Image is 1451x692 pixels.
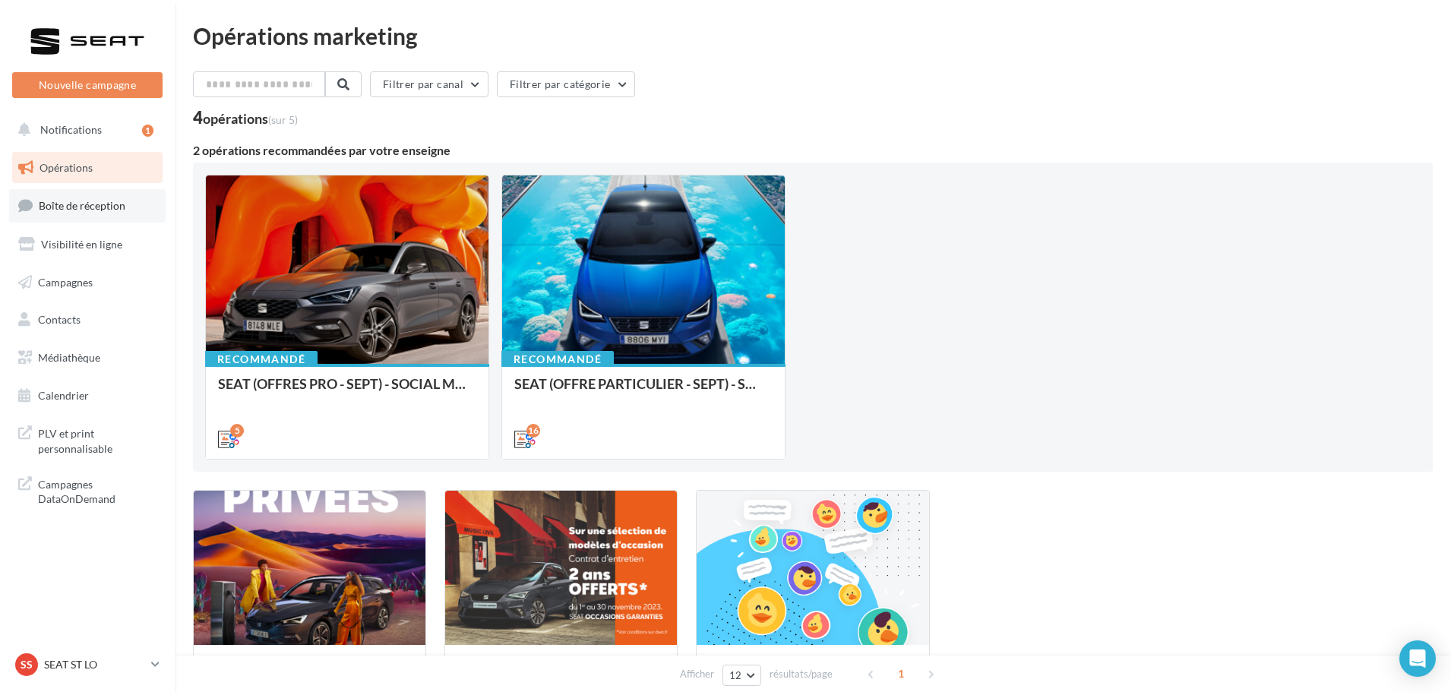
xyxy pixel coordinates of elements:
button: 12 [722,665,761,686]
span: 12 [729,669,742,681]
span: Boîte de réception [39,199,125,212]
div: 2 opérations recommandées par votre enseigne [193,144,1433,156]
a: Contacts [9,304,166,336]
button: Nouvelle campagne [12,72,163,98]
span: Campagnes [38,275,93,288]
div: Opérations marketing [193,24,1433,47]
div: Open Intercom Messenger [1399,640,1436,677]
p: SEAT ST LO [44,657,145,672]
span: résultats/page [770,667,833,681]
a: Campagnes [9,267,166,299]
a: Médiathèque [9,342,166,374]
div: 4 [193,109,298,126]
button: Filtrer par catégorie [497,71,635,97]
span: Visibilité en ligne [41,238,122,251]
span: Afficher [680,667,714,681]
span: Calendrier [38,389,89,402]
span: Opérations [40,161,93,174]
span: 1 [889,662,913,686]
button: Filtrer par canal [370,71,488,97]
span: Médiathèque [38,351,100,364]
div: SEAT (OFFRE PARTICULIER - SEPT) - SOCIAL MEDIA [514,376,773,406]
div: opérations [203,112,298,125]
a: PLV et print personnalisable [9,417,166,462]
div: 5 [230,424,244,438]
div: Recommandé [501,351,614,368]
span: (sur 5) [268,113,298,126]
a: Campagnes DataOnDemand [9,468,166,513]
a: Calendrier [9,380,166,412]
span: Contacts [38,313,81,326]
span: Campagnes DataOnDemand [38,474,156,507]
a: Opérations [9,152,166,184]
div: 16 [526,424,540,438]
a: Boîte de réception [9,189,166,222]
span: PLV et print personnalisable [38,423,156,456]
div: Recommandé [205,351,318,368]
a: Visibilité en ligne [9,229,166,261]
a: SS SEAT ST LO [12,650,163,679]
div: 1 [142,125,153,137]
button: Notifications 1 [9,114,160,146]
span: SS [21,657,33,672]
div: SEAT (OFFRES PRO - SEPT) - SOCIAL MEDIA [218,376,476,406]
span: Notifications [40,123,102,136]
